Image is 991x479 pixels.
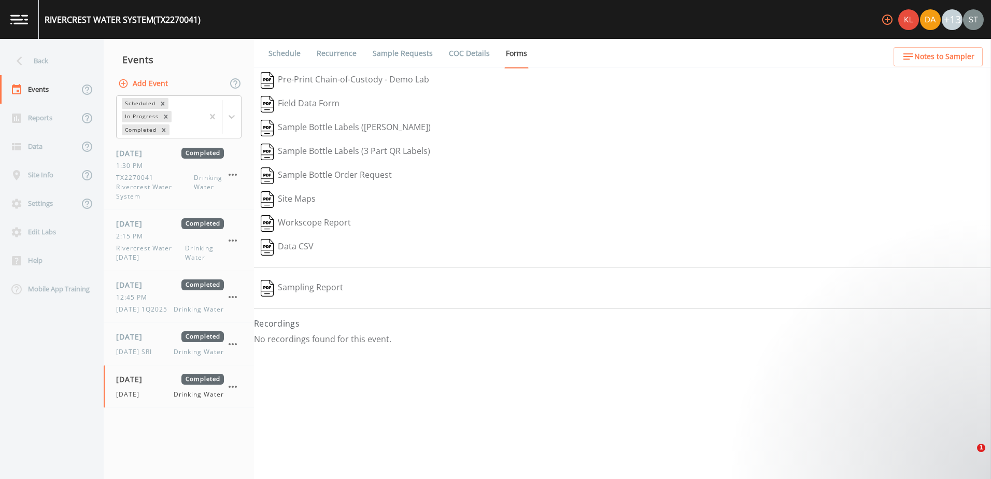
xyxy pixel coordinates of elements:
a: [DATE]Completed1:30 PMTX2270041 Rivercrest Water SystemDrinking Water [104,139,254,210]
a: [DATE]Completed2:15 PMRivercrest Water [DATE]Drinking Water [104,210,254,271]
img: 8315ae1e0460c39f28dd315f8b59d613 [963,9,984,30]
img: svg%3e [261,72,274,89]
span: Drinking Water [174,305,224,314]
img: svg%3e [261,280,274,297]
span: [DATE] [116,218,150,229]
span: 1:30 PM [116,161,149,171]
iframe: Intercom live chat [956,444,981,469]
div: David Weber [919,9,941,30]
button: Sample Bottle Order Request [254,164,399,188]
a: [DATE]Completed12:45 PM[DATE] 1Q2025Drinking Water [104,271,254,323]
div: Remove Completed [158,124,169,135]
button: Notes to Sampler [894,47,983,66]
button: Field Data Form [254,92,346,116]
img: svg%3e [261,96,274,112]
div: Scheduled [122,98,157,109]
button: Pre-Print Chain-of-Custody - Demo Lab [254,68,436,92]
button: Data CSV [254,235,320,259]
a: [DATE]Completed[DATE] SRIDrinking Water [104,323,254,365]
button: Workscope Report [254,212,358,235]
span: Completed [181,218,224,229]
a: Schedule [267,39,302,68]
span: [DATE] SRI [116,347,158,357]
img: svg%3e [261,239,274,256]
span: [DATE] [116,331,150,342]
img: svg%3e [261,215,274,232]
span: Drinking Water [185,244,224,262]
span: Completed [181,279,224,290]
span: [DATE] [116,148,150,159]
img: 9c4450d90d3b8045b2e5fa62e4f92659 [898,9,919,30]
div: Remove Scheduled [157,98,168,109]
span: Drinking Water [174,347,224,357]
img: svg%3e [261,120,274,136]
img: a84961a0472e9debc750dd08a004988d [920,9,941,30]
span: Drinking Water [174,390,224,399]
p: No recordings found for this event. [254,334,991,344]
img: svg%3e [261,167,274,184]
span: [DATE] [116,374,150,385]
span: 2:15 PM [116,232,149,241]
div: Completed [122,124,158,135]
span: Completed [181,331,224,342]
h4: Recordings [254,317,991,330]
div: RIVERCREST WATER SYSTEM (TX2270041) [45,13,201,26]
button: Sample Bottle Labels ([PERSON_NAME]) [254,116,437,140]
span: Notes to Sampler [914,50,974,63]
a: Sample Requests [371,39,434,68]
span: Completed [181,374,224,385]
span: [DATE] [116,279,150,290]
span: Rivercrest Water [DATE] [116,244,185,262]
a: Recurrence [315,39,358,68]
span: 12:45 PM [116,293,153,302]
div: In Progress [122,111,160,122]
span: [DATE] [116,390,146,399]
span: Completed [181,148,224,159]
span: 1 [977,444,985,452]
div: Remove In Progress [160,111,172,122]
a: [DATE]Completed[DATE]Drinking Water [104,365,254,408]
img: svg%3e [261,144,274,160]
button: Sampling Report [254,276,350,300]
img: svg%3e [261,191,274,208]
button: Add Event [116,74,172,93]
span: [DATE] 1Q2025 [116,305,173,314]
span: Drinking Water [194,173,224,201]
img: logo [10,15,28,24]
div: Events [104,47,254,73]
button: Sample Bottle Labels (3 Part QR Labels) [254,140,437,164]
div: +13 [942,9,962,30]
span: TX2270041 Rivercrest Water System [116,173,194,201]
div: Kler Teran [898,9,919,30]
a: COC Details [447,39,491,68]
button: Site Maps [254,188,322,212]
a: Forms [504,39,529,68]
